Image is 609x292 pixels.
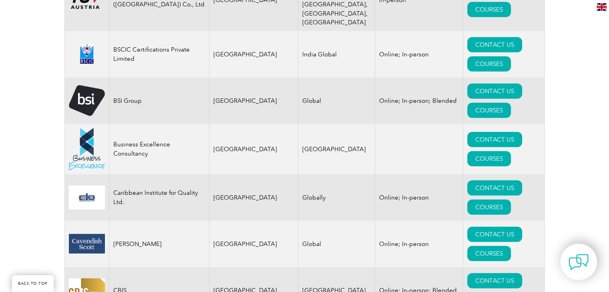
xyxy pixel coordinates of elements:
td: [GEOGRAPHIC_DATA] [209,124,298,174]
td: Caribbean Institute for Quality Ltd. [109,174,209,221]
a: BACK TO TOP [12,275,54,292]
a: CONTACT US [467,273,522,288]
img: d624547b-a6e0-e911-a812-000d3a795b83-logo.png [69,44,105,64]
td: India Global [298,31,375,78]
td: Global [298,78,375,124]
td: [GEOGRAPHIC_DATA] [209,78,298,124]
a: COURSES [467,151,511,166]
a: COURSES [467,2,511,17]
img: 5f72c78c-dabc-ea11-a814-000d3a79823d-logo.png [69,85,105,116]
td: [GEOGRAPHIC_DATA] [298,124,375,174]
img: en [597,3,607,11]
a: COURSES [467,200,511,215]
a: COURSES [467,246,511,261]
td: Online; In-person [375,221,463,267]
a: CONTACT US [467,37,522,52]
td: Global [298,221,375,267]
td: BSI Group [109,78,209,124]
a: COURSES [467,103,511,118]
img: d6ccebca-6c76-ed11-81ab-0022481565fd-logo.jpg [69,186,105,210]
td: [GEOGRAPHIC_DATA] [209,31,298,78]
td: [GEOGRAPHIC_DATA] [209,174,298,221]
img: 58800226-346f-eb11-a812-00224815377e-logo.png [69,234,105,254]
img: contact-chat.png [569,252,589,272]
td: Online; In-person [375,174,463,221]
a: CONTACT US [467,132,522,147]
a: COURSES [467,56,511,72]
a: CONTACT US [467,227,522,242]
td: BSCIC Certifications Private Limited [109,31,209,78]
td: Online; In-person [375,31,463,78]
a: CONTACT US [467,180,522,196]
td: [PERSON_NAME] [109,221,209,267]
img: 48df379e-2966-eb11-a812-00224814860b-logo.png [69,128,105,170]
td: Globally [298,174,375,221]
a: CONTACT US [467,84,522,99]
td: Online; In-person; Blended [375,78,463,124]
td: Business Excellence Consultancy [109,124,209,174]
td: [GEOGRAPHIC_DATA] [209,221,298,267]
